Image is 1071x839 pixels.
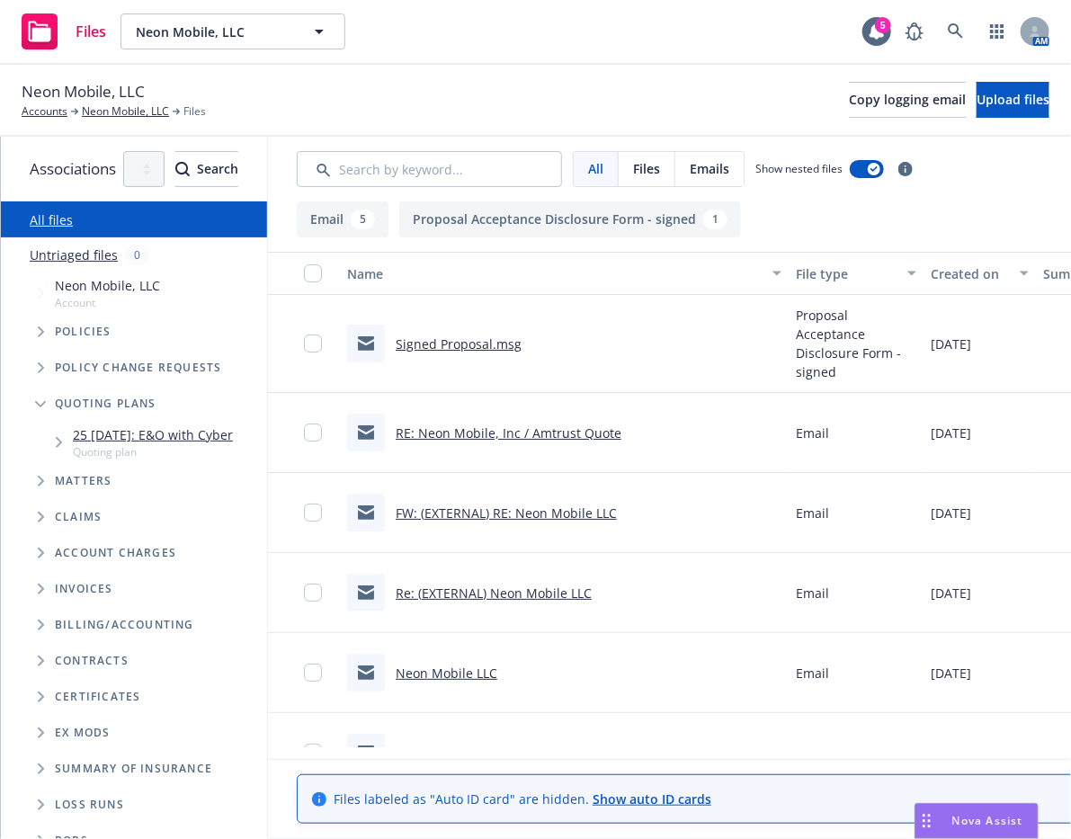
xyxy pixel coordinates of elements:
[55,727,110,738] span: Ex Mods
[915,803,1039,839] button: Nova Assist
[55,799,124,810] span: Loss Runs
[796,744,829,763] span: Email
[915,804,938,838] div: Drag to move
[690,159,729,178] span: Emails
[183,103,206,120] span: Files
[755,161,843,176] span: Show nested files
[1,272,267,607] div: Tree Example
[977,82,1049,118] button: Upload files
[175,152,238,186] div: Search
[931,335,971,353] span: [DATE]
[931,264,1009,283] div: Created on
[30,245,118,264] a: Untriaged files
[897,13,933,49] a: Report a Bug
[924,252,1036,295] button: Created on
[175,162,190,176] svg: Search
[796,306,916,381] span: Proposal Acceptance Disclosure Form - signed
[297,201,388,237] button: Email
[931,664,971,683] span: [DATE]
[55,398,156,409] span: Quoting plans
[703,210,727,229] div: 1
[175,151,238,187] button: SearchSearch
[304,504,322,522] input: Toggle Row Selected
[73,444,233,460] span: Quoting plan
[334,790,711,808] span: Files labeled as "Auto ID card" are hidden.
[30,211,73,228] a: All files
[55,620,194,630] span: Billing/Accounting
[593,790,711,808] a: Show auto ID cards
[396,585,592,602] a: Re: (EXTERNAL) Neon Mobile LLC
[588,159,603,178] span: All
[931,584,971,602] span: [DATE]
[304,335,322,353] input: Toggle Row Selected
[633,159,660,178] span: Files
[340,252,789,295] button: Name
[931,504,971,522] span: [DATE]
[22,103,67,120] a: Accounts
[55,656,129,666] span: Contracts
[789,252,924,295] button: File type
[55,276,160,295] span: Neon Mobile, LLC
[396,335,522,353] a: Signed Proposal.msg
[396,504,617,522] a: FW: (EXTERNAL) RE: Neon Mobile LLC
[796,664,829,683] span: Email
[796,424,829,442] span: Email
[396,745,701,762] a: Re_ New Business Account_ Neon Mobile_ LLC.msg
[55,326,112,337] span: Policies
[76,24,106,39] span: Files
[351,210,375,229] div: 5
[55,512,102,522] span: Claims
[399,201,741,237] button: Proposal Acceptance Disclosure Form - signed
[347,264,762,283] div: Name
[73,425,233,444] a: 25 [DATE]: E&O with Cyber
[796,504,829,522] span: Email
[297,151,562,187] input: Search by keyword...
[931,424,971,442] span: [DATE]
[304,264,322,282] input: Select all
[979,13,1015,49] a: Switch app
[849,91,966,108] span: Copy logging email
[938,13,974,49] a: Search
[55,295,160,310] span: Account
[30,157,116,181] span: Associations
[796,264,897,283] div: File type
[304,424,322,442] input: Toggle Row Selected
[55,763,212,774] span: Summary of insurance
[125,245,149,265] div: 0
[977,91,1049,108] span: Upload files
[22,80,145,103] span: Neon Mobile, LLC
[931,744,971,763] span: [DATE]
[304,664,322,682] input: Toggle Row Selected
[55,548,176,558] span: Account charges
[55,476,112,486] span: Matters
[55,692,140,702] span: Certificates
[304,584,322,602] input: Toggle Row Selected
[796,584,829,602] span: Email
[55,362,221,373] span: Policy change requests
[304,744,322,762] input: Toggle Row Selected
[55,584,113,594] span: Invoices
[14,6,113,57] a: Files
[396,424,621,442] a: RE: Neon Mobile, Inc / Amtrust Quote
[136,22,291,41] span: Neon Mobile, LLC
[875,17,891,33] div: 5
[120,13,345,49] button: Neon Mobile, LLC
[396,665,497,682] a: Neon Mobile LLC
[82,103,169,120] a: Neon Mobile, LLC
[952,813,1023,828] span: Nova Assist
[849,82,966,118] button: Copy logging email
